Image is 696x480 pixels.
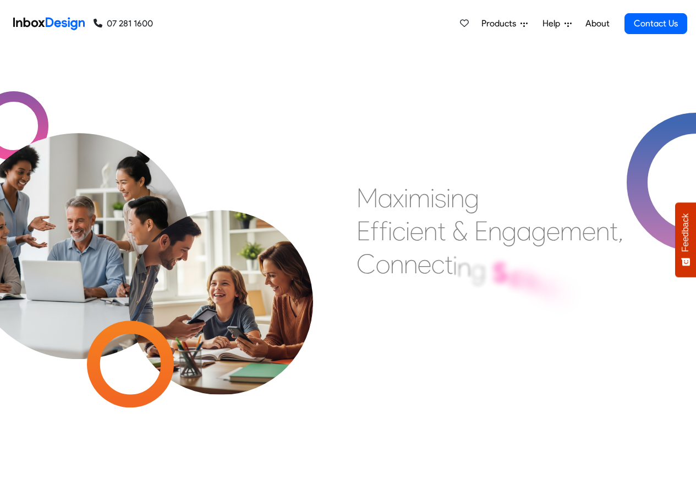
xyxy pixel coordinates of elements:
div: f [379,214,388,247]
div: f [370,214,379,247]
div: t [445,248,453,281]
div: e [410,214,424,247]
div: c [392,214,405,247]
a: Products [477,13,532,35]
div: n [390,247,404,280]
div: E [357,214,370,247]
div: m [560,214,582,247]
button: Feedback - Show survey [675,202,696,277]
div: c [508,260,523,293]
span: Feedback [681,213,690,252]
div: o [538,269,553,302]
div: S [492,256,508,289]
div: i [404,181,408,214]
div: o [553,275,569,308]
div: C [357,247,376,280]
span: Products [481,17,520,30]
a: About [582,13,612,35]
div: g [502,214,517,247]
div: & [452,214,468,247]
div: s [435,181,446,214]
div: n [488,214,502,247]
div: i [430,181,435,214]
div: , [618,214,623,247]
div: x [393,181,404,214]
div: i [453,249,457,282]
div: g [464,181,479,214]
div: i [388,214,392,247]
div: e [546,214,560,247]
div: t [437,214,446,247]
div: Maximising Efficient & Engagement, Connecting Schools, Families, and Students. [357,181,623,346]
div: n [457,251,471,284]
div: e [582,214,596,247]
div: n [404,247,418,280]
div: e [418,247,431,280]
div: g [471,253,486,286]
div: o [376,247,390,280]
img: parents_with_child.png [106,164,336,395]
div: n [424,214,437,247]
div: M [357,181,378,214]
a: 07 281 1600 [94,17,153,30]
div: h [523,264,538,297]
div: a [517,214,531,247]
a: Contact Us [624,13,687,34]
a: Help [538,13,576,35]
div: m [408,181,430,214]
div: i [405,214,410,247]
div: n [596,214,610,247]
div: c [431,247,445,280]
div: E [474,214,488,247]
div: g [531,214,546,247]
div: i [446,181,451,214]
div: t [610,214,618,247]
div: n [451,181,464,214]
div: a [378,181,393,214]
span: Help [542,17,565,30]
